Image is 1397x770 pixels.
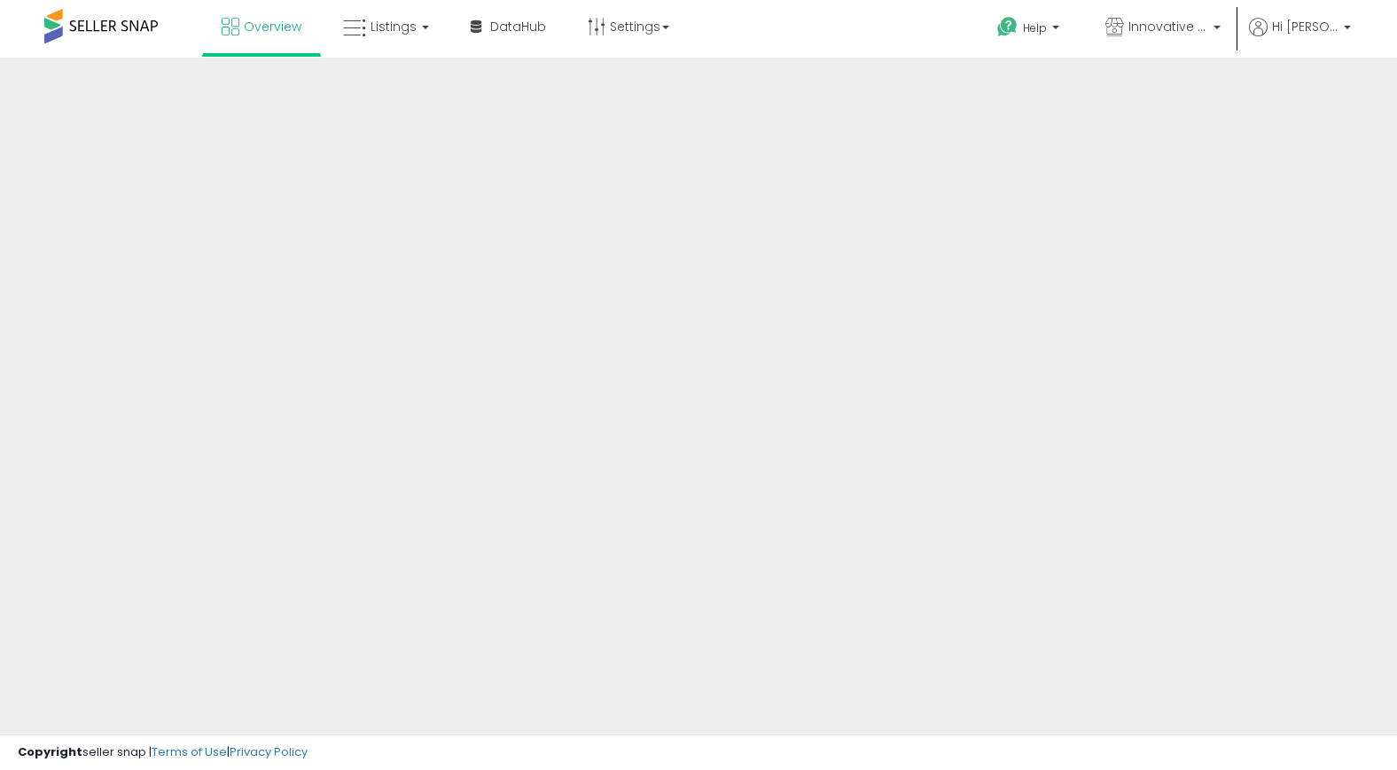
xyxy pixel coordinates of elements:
div: seller snap | | [18,744,308,761]
a: Help [983,3,1077,58]
a: Privacy Policy [230,743,308,760]
span: Hi [PERSON_NAME] [1272,18,1338,35]
span: Help [1023,20,1047,35]
span: Overview [244,18,301,35]
span: DataHub [490,18,546,35]
span: Listings [371,18,417,35]
strong: Copyright [18,743,82,760]
a: Hi [PERSON_NAME] [1249,18,1351,58]
span: Innovative Techs [1128,18,1208,35]
a: Terms of Use [152,743,227,760]
i: Get Help [996,16,1018,38]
